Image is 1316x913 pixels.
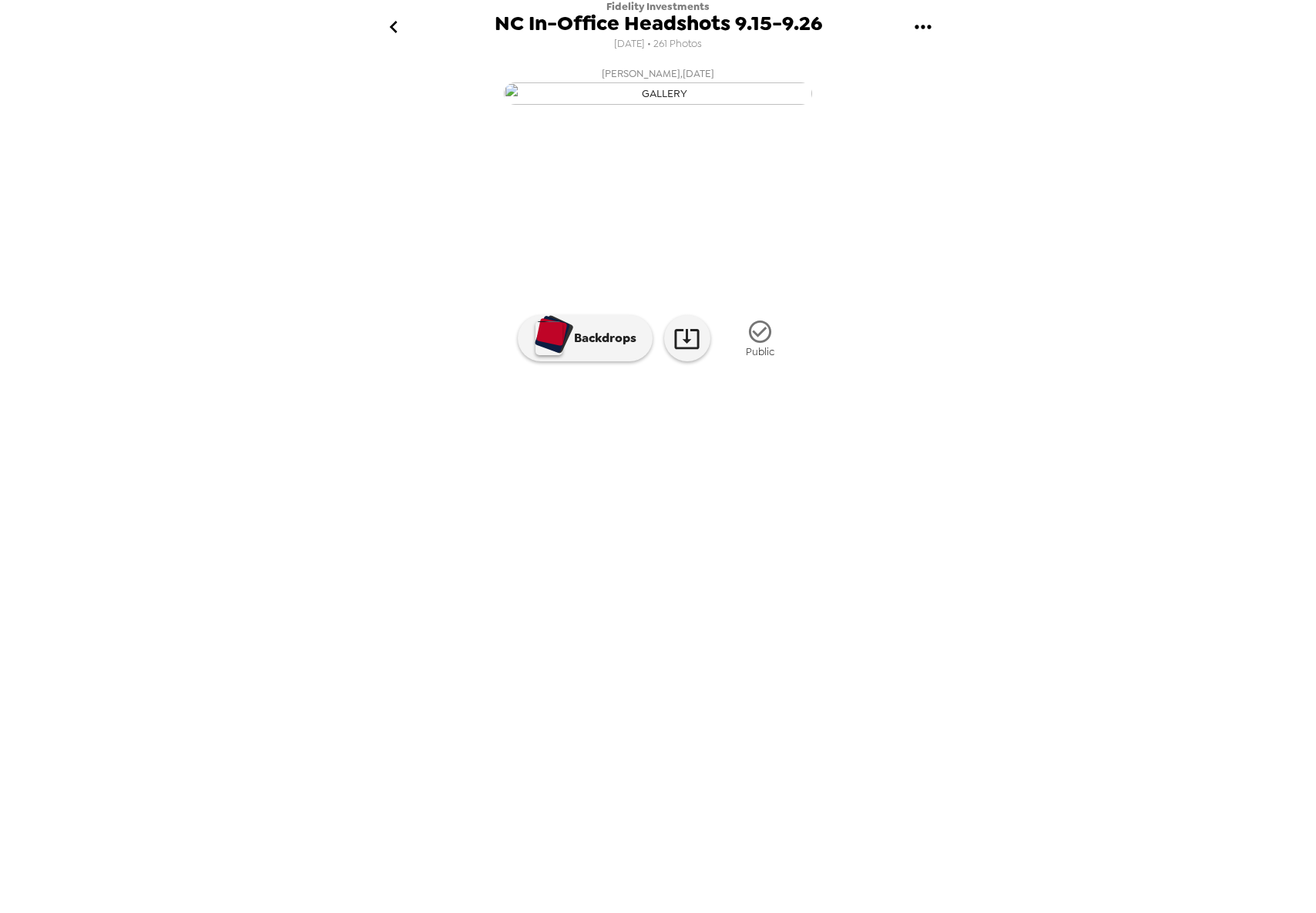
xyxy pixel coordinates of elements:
span: Public [746,345,774,358]
p: Backdrops [566,329,636,347]
span: NC In-Office Headshots 9.15-9.26 [495,13,822,34]
button: go back [368,2,418,52]
button: gallery menu [898,2,948,52]
button: Public [722,310,799,368]
button: Backdrops [518,315,653,361]
img: gallery [849,418,966,498]
span: [PERSON_NAME] , [DATE] [602,65,714,82]
img: gallery [504,82,812,105]
img: gallery [724,418,841,498]
span: [DATE] • 261 Photos [614,34,702,55]
img: gallery [599,418,717,498]
button: [PERSON_NAME],[DATE] [350,60,966,109]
